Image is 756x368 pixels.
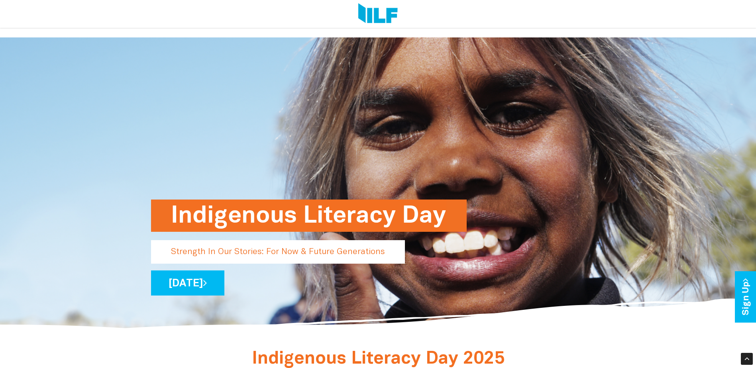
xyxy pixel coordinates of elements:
[358,3,398,25] img: Logo
[171,200,447,232] h1: Indigenous Literacy Day
[252,351,505,367] span: Indigenous Literacy Day 2025
[151,270,224,296] a: [DATE]
[741,353,753,365] div: Scroll Back to Top
[151,240,405,264] p: Strength In Our Stories: For Now & Future Generations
